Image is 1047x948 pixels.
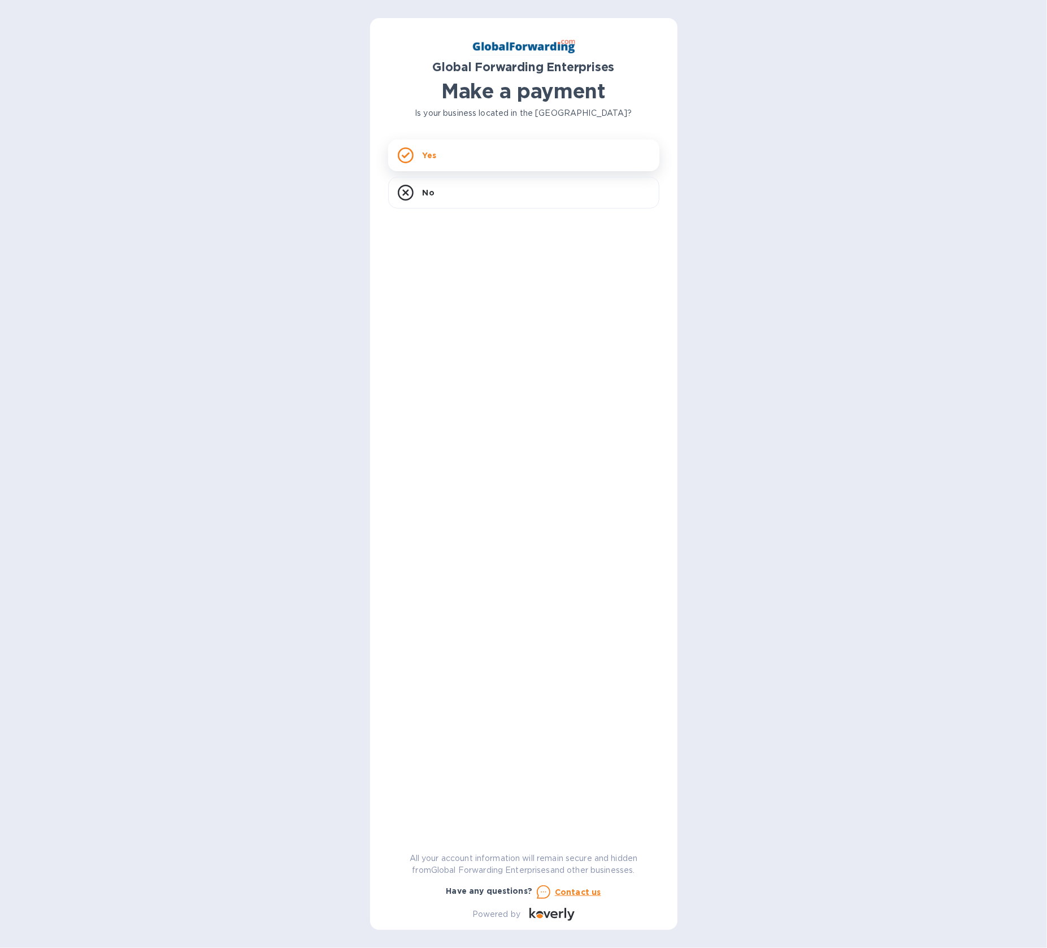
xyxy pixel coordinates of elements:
[446,886,533,895] b: Have any questions?
[388,853,659,876] p: All your account information will remain secure and hidden from Global Forwarding Enterprises and...
[472,908,520,920] p: Powered by
[388,107,659,119] p: Is your business located in the [GEOGRAPHIC_DATA]?
[388,79,659,103] h1: Make a payment
[555,888,601,897] u: Contact us
[423,150,436,161] p: Yes
[433,60,615,74] b: Global Forwarding Enterprises
[423,187,435,198] p: No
